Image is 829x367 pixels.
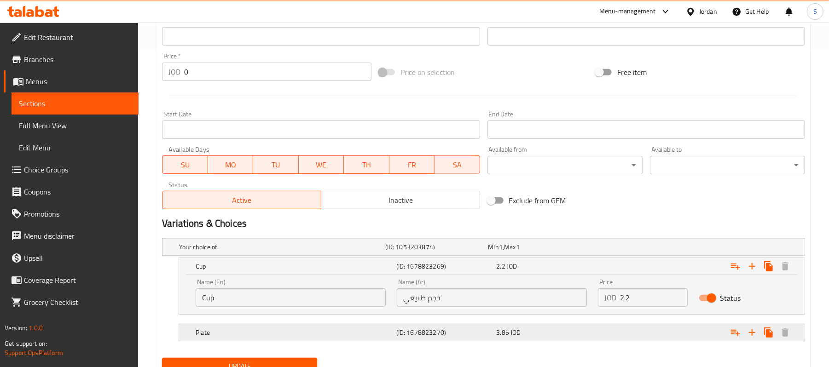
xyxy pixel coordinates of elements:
[5,322,27,334] span: Version:
[699,6,717,17] div: Jordan
[488,242,588,252] div: ,
[253,155,299,174] button: TU
[385,242,485,252] h5: (ID: 1053203874)
[162,239,805,255] div: Expand
[5,338,47,350] span: Get support on:
[620,288,687,307] input: Please enter price
[4,247,139,269] a: Upsell
[4,291,139,313] a: Grocery Checklist
[24,230,131,241] span: Menu disclaimer
[4,26,139,48] a: Edit Restaurant
[727,258,744,275] button: Add choice group
[604,292,616,303] p: JOD
[166,194,318,207] span: Active
[212,158,250,172] span: MO
[344,155,389,174] button: TH
[26,76,131,87] span: Menus
[4,48,139,70] a: Branches
[497,260,505,272] span: 2.2
[617,67,647,78] span: Free item
[5,347,63,359] a: Support.OpsPlatform
[166,158,204,172] span: SU
[744,324,760,341] button: Add new choice
[19,120,131,131] span: Full Menu View
[744,258,760,275] button: Add new choice
[24,208,131,219] span: Promotions
[162,217,805,230] h2: Variations & Choices
[507,260,517,272] span: JOD
[4,225,139,247] a: Menu disclaimer
[4,70,139,92] a: Menus
[162,155,208,174] button: SU
[12,115,139,137] a: Full Menu View
[397,288,587,307] input: Enter name Ar
[12,137,139,159] a: Edit Menu
[24,275,131,286] span: Coverage Report
[488,241,499,253] span: Min
[24,186,131,197] span: Coupons
[24,54,131,65] span: Branches
[813,6,817,17] span: S
[516,241,520,253] span: 1
[777,324,794,341] button: Delete Plate
[727,324,744,341] button: Add choice group
[302,158,341,172] span: WE
[720,292,741,304] span: Status
[396,262,493,271] h5: (ID: 1678823269)
[24,32,131,43] span: Edit Restaurant
[504,241,516,253] span: Max
[497,327,510,338] span: 3.85
[650,156,805,174] div: ​
[257,158,295,172] span: TU
[208,155,254,174] button: MO
[184,63,371,81] input: Please enter price
[24,252,131,264] span: Upsell
[499,241,503,253] span: 1
[179,258,805,275] div: Expand
[24,164,131,175] span: Choice Groups
[487,156,643,174] div: ​
[321,191,480,209] button: Inactive
[299,155,344,174] button: WE
[162,191,321,209] button: Active
[168,66,180,77] p: JOD
[19,142,131,153] span: Edit Menu
[510,327,521,338] span: JOD
[4,269,139,291] a: Coverage Report
[400,67,455,78] span: Price on selection
[179,242,382,252] h5: Your choice of:
[196,328,393,337] h5: Plate
[438,158,476,172] span: SA
[4,159,139,181] a: Choice Groups
[389,155,435,174] button: FR
[760,258,777,275] button: Clone new choice
[24,297,131,308] span: Grocery Checklist
[29,322,43,334] span: 1.0.0
[393,158,431,172] span: FR
[435,155,480,174] button: SA
[196,262,393,271] h5: Cup
[487,27,805,46] input: Please enter product sku
[4,181,139,203] a: Coupons
[325,194,476,207] span: Inactive
[12,92,139,115] a: Sections
[196,288,386,307] input: Enter name En
[599,6,656,17] div: Menu-management
[19,98,131,109] span: Sections
[4,203,139,225] a: Promotions
[162,27,480,46] input: Please enter product barcode
[777,258,794,275] button: Delete Cup
[179,324,805,341] div: Expand
[509,195,566,206] span: Exclude from GEM
[348,158,386,172] span: TH
[396,328,493,337] h5: (ID: 1678823270)
[760,324,777,341] button: Clone new choice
